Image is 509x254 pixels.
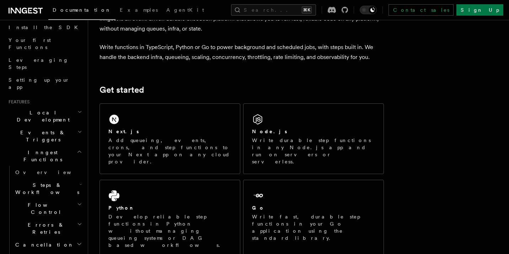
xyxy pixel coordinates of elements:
a: Sign Up [456,4,503,16]
span: Flow Control [12,201,77,216]
span: Install the SDK [9,25,82,30]
a: Documentation [48,2,116,20]
p: Develop reliable step functions in Python without managing queueing systems or DAG based workflows. [108,213,231,249]
span: Leveraging Steps [9,57,69,70]
button: Events & Triggers [6,126,84,146]
a: Install the SDK [6,21,84,34]
a: Leveraging Steps [6,54,84,74]
span: Examples [120,7,158,13]
p: Inngest is an event-driven durable execution platform that allows you to run fast, reliable code ... [100,14,384,34]
span: Features [6,99,30,105]
span: Cancellation [12,241,74,248]
h2: Python [108,204,135,211]
a: Examples [116,2,162,19]
a: Next.jsAdd queueing, events, crons, and step functions to your Next app on any cloud provider. [100,103,240,174]
span: Local Development [6,109,77,123]
button: Local Development [6,106,84,126]
button: Toggle dark mode [360,6,377,14]
p: Add queueing, events, crons, and step functions to your Next app on any cloud provider. [108,137,231,165]
a: Contact sales [389,4,454,16]
h2: Next.js [108,128,139,135]
span: Your first Functions [9,37,51,50]
span: Steps & Workflows [12,182,79,196]
span: Setting up your app [9,77,70,90]
a: AgentKit [162,2,208,19]
button: Errors & Retries [12,218,84,238]
button: Steps & Workflows [12,179,84,199]
span: Overview [15,169,89,175]
button: Cancellation [12,238,84,251]
kbd: ⌘K [302,6,312,13]
span: Errors & Retries [12,221,77,236]
p: Write fast, durable step functions in your Go application using the standard library. [252,213,375,242]
h2: Node.js [252,128,287,135]
a: Your first Functions [6,34,84,54]
button: Inngest Functions [6,146,84,166]
p: Write durable step functions in any Node.js app and run on servers or serverless. [252,137,375,165]
span: Documentation [53,7,111,13]
span: AgentKit [166,7,204,13]
span: Inngest Functions [6,149,77,163]
a: Setting up your app [6,74,84,93]
button: Flow Control [12,199,84,218]
button: Search...⌘K [231,4,316,16]
p: Write functions in TypeScript, Python or Go to power background and scheduled jobs, with steps bu... [100,42,384,62]
a: Node.jsWrite durable step functions in any Node.js app and run on servers or serverless. [243,103,384,174]
a: Overview [12,166,84,179]
a: Get started [100,85,144,95]
span: Events & Triggers [6,129,77,143]
h2: Go [252,204,265,211]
